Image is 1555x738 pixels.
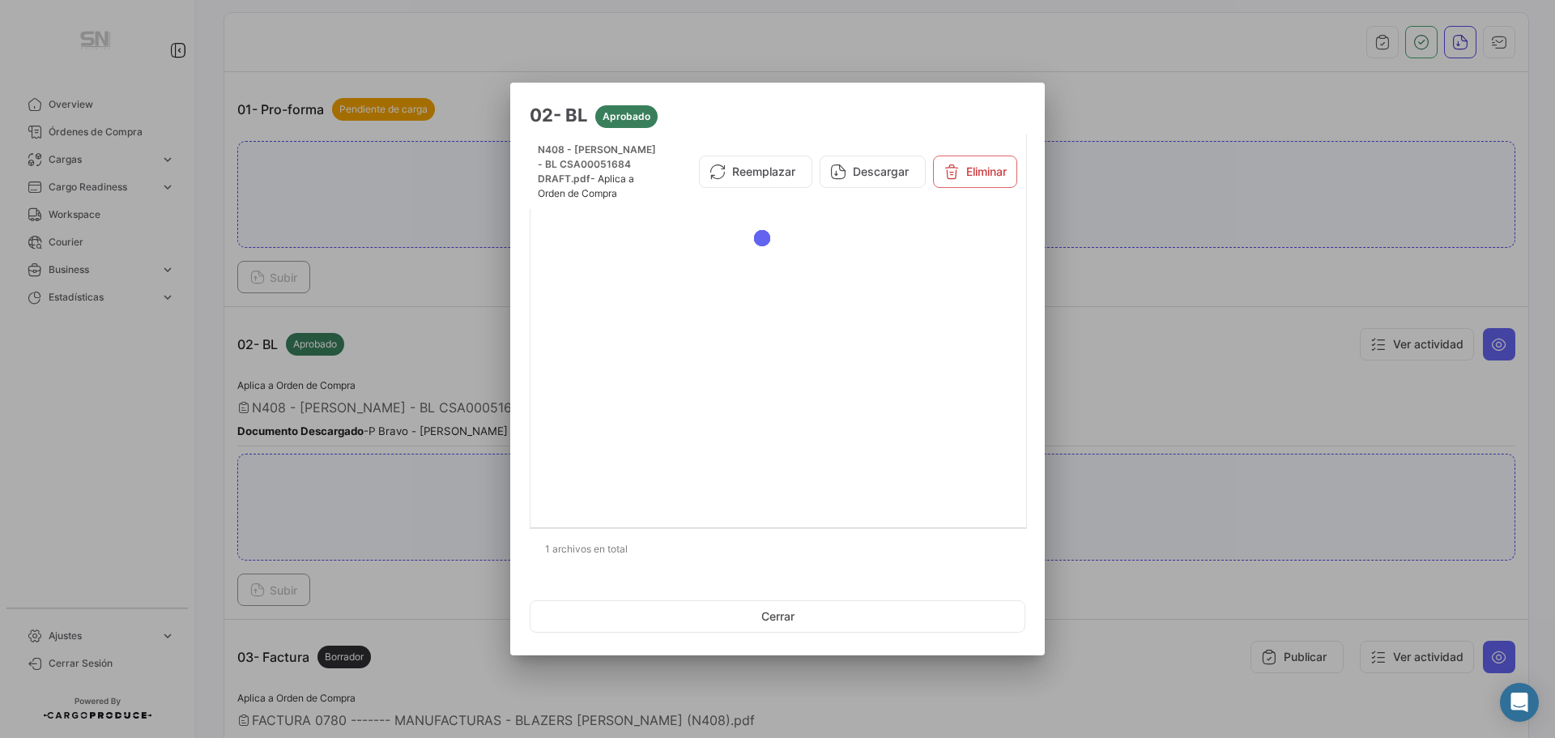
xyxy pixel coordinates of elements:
h3: 02- BL [530,102,1025,128]
div: Abrir Intercom Messenger [1500,683,1539,722]
button: Reemplazar [699,156,812,188]
span: N408 - [PERSON_NAME] - BL CSA00051684 DRAFT.pdf [538,143,656,185]
button: Cerrar [530,600,1025,633]
button: Descargar [820,156,926,188]
span: Aprobado [603,109,650,124]
button: Eliminar [933,156,1017,188]
div: 1 archivos en total [530,529,1025,569]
